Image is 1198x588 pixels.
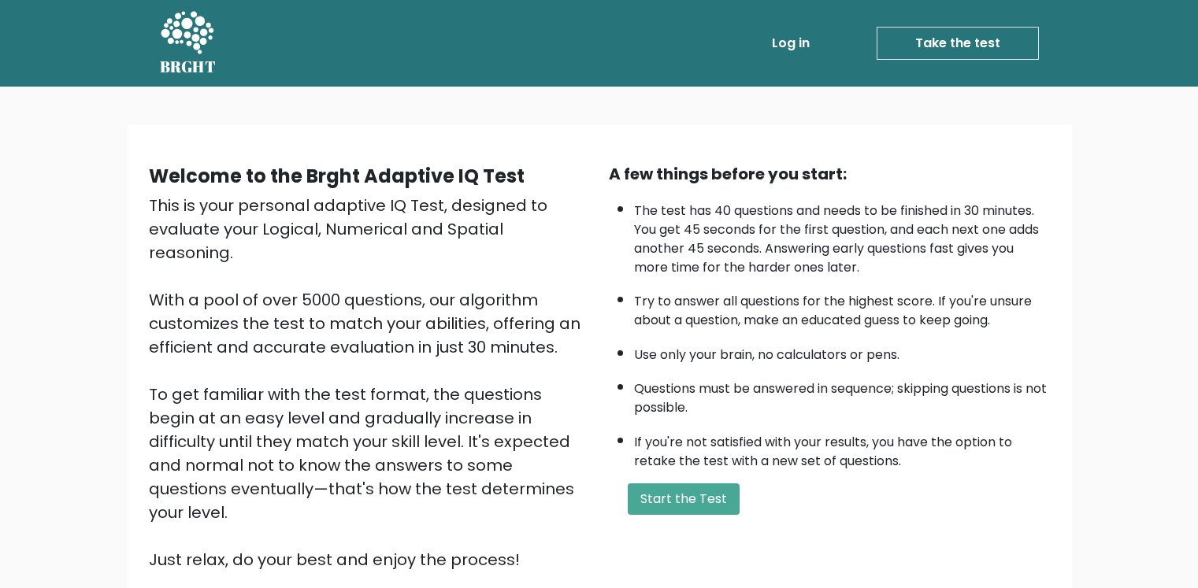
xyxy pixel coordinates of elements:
[634,194,1050,277] li: The test has 40 questions and needs to be finished in 30 minutes. You get 45 seconds for the firs...
[634,425,1050,471] li: If you're not satisfied with your results, you have the option to retake the test with a new set ...
[628,483,740,515] button: Start the Test
[634,338,1050,364] li: Use only your brain, no calculators or pens.
[160,6,217,80] a: BRGHT
[149,194,590,571] div: This is your personal adaptive IQ Test, designed to evaluate your Logical, Numerical and Spatial ...
[634,372,1050,417] li: Questions must be answered in sequence; skipping questions is not possible.
[149,163,525,189] b: Welcome to the Brght Adaptive IQ Test
[877,27,1039,60] a: Take the test
[609,162,1050,186] div: A few things before you start:
[634,284,1050,330] li: Try to answer all questions for the highest score. If you're unsure about a question, make an edu...
[766,28,816,59] a: Log in
[160,57,217,76] h5: BRGHT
